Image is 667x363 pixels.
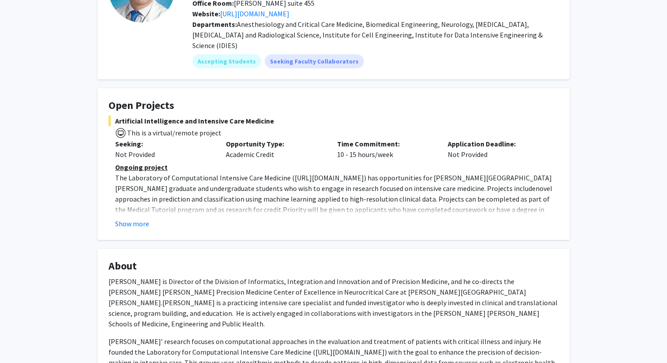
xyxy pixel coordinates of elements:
[109,276,558,329] p: [PERSON_NAME] is Director of the Division of Informatics, Integration and Innovation and of Preci...
[330,138,441,160] div: 10 - 15 hours/week
[192,20,543,50] span: Anesthesiology and Critical Care Medicine, Biomedical Engineering, Neurology, [MEDICAL_DATA], [ME...
[448,138,545,149] p: Application Deadline:
[337,138,435,149] p: Time Commitment:
[115,184,552,214] span: novel approaches in prediction and classification using machine learning applied to high-resoluti...
[115,172,558,257] p: [URL][DOMAIN_NAME] Priority will be given to applicants who have completed coursework or have a d...
[441,138,552,160] div: Not Provided
[192,9,220,18] b: Website:
[192,54,261,68] mat-chip: Accepting Students
[265,54,364,68] mat-chip: Seeking Faculty Collaborators
[109,99,558,112] h4: Open Projects
[126,128,221,137] span: This is a virtual/remote project
[192,20,237,29] b: Departments:
[220,9,289,18] a: Opens in a new tab
[115,218,149,229] button: Show more
[7,323,37,356] iframe: Chat
[109,260,558,273] h4: About
[109,116,558,126] span: Artificial Intelligence and Intensive Care Medicine
[115,149,213,160] div: Not Provided
[109,298,558,328] span: [PERSON_NAME] is a practicing intensive care specialist and funded investigator who is deeply inv...
[115,163,168,172] u: Ongoing project
[219,138,330,160] div: Academic Credit
[115,138,213,149] p: Seeking:
[226,138,323,149] p: Opportunity Type:
[115,173,295,182] span: The Laboratory of Computational Intensive Care Medicine (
